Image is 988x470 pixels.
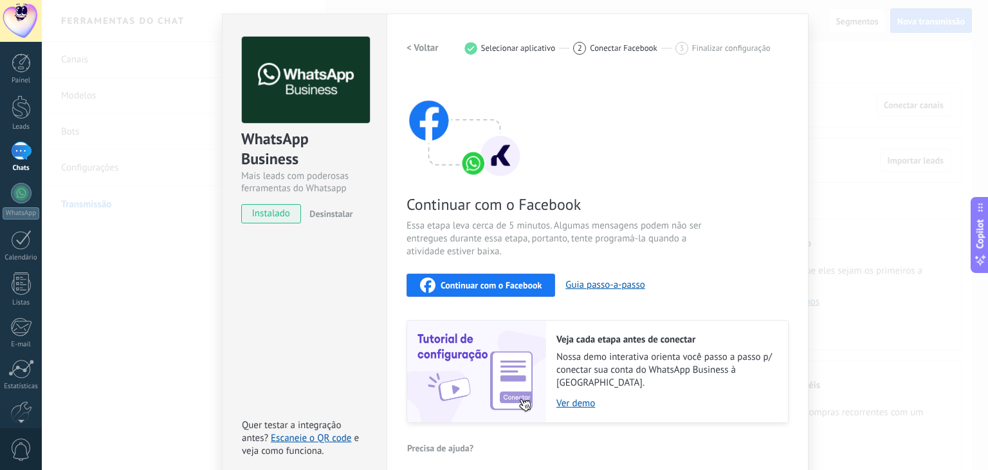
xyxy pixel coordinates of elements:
[3,382,40,391] div: Estatísticas
[309,208,352,220] span: Desinstalar
[242,204,300,223] span: instalado
[3,254,40,262] div: Calendário
[304,204,352,223] button: Desinstalar
[242,419,341,444] span: Quer testar a integração antes?
[407,37,439,60] button: < Voltar
[407,220,713,258] span: Essa etapa leva cerca de 5 minutos. Algumas mensagens podem não ser entregues durante essa etapa,...
[271,432,351,444] a: Escaneie o QR code
[481,43,556,53] span: Selecionar aplicativo
[242,432,359,457] span: e veja como funciona.
[556,351,775,390] span: Nossa demo interativa orienta você passo a passo p/ conectar sua conta do WhatsApp Business à [GE...
[3,77,40,85] div: Painel
[407,75,522,178] img: connect with facebook
[590,43,657,53] span: Conectar Facebook
[407,274,555,297] button: Continuar com o Facebook
[556,397,775,409] a: Ver demo
[565,279,645,291] button: Guia passo-a-passo
[3,207,39,220] div: WhatsApp
[3,341,40,349] div: E-mail
[974,220,987,249] span: Copilot
[241,170,368,194] div: Mais leads com poderosas ferramentas do Whatsapp
[407,444,473,453] span: Precisa de ajuda?
[578,42,582,53] span: 2
[407,42,439,54] h2: < Voltar
[242,37,370,124] img: logo_main.png
[241,129,368,170] div: WhatsApp Business
[679,42,684,53] span: 3
[3,164,40,173] div: Chats
[692,43,771,53] span: Finalizar configuração
[407,194,713,214] span: Continuar com o Facebook
[556,334,775,346] h2: Veja cada etapa antes de conectar
[3,299,40,307] div: Listas
[407,438,474,458] button: Precisa de ajuda?
[441,281,542,290] span: Continuar com o Facebook
[3,123,40,131] div: Leads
